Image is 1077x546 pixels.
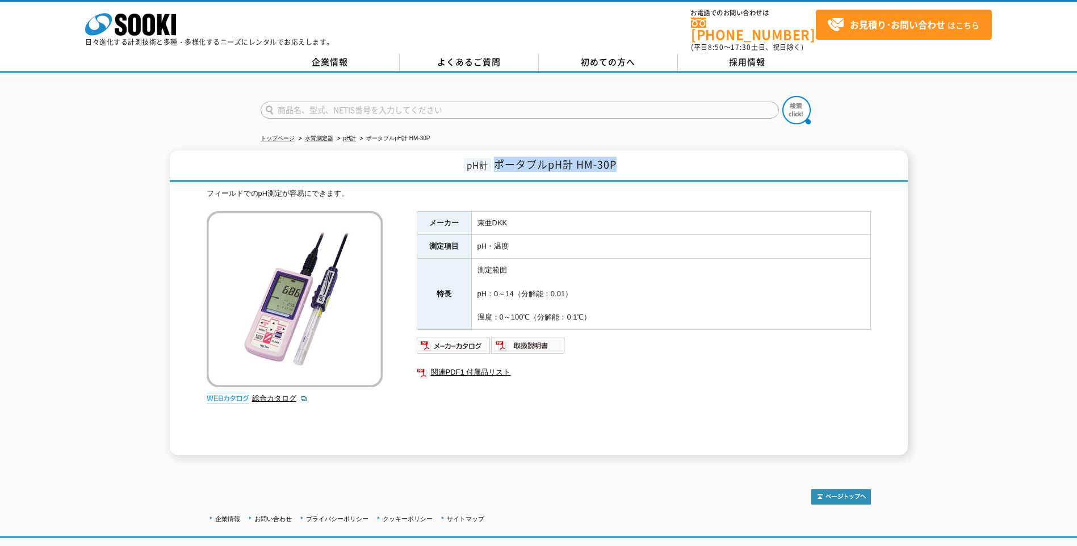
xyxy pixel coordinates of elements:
li: ポータブルpH計 HM-30P [358,133,430,145]
a: お問い合わせ [254,515,292,522]
a: 取扱説明書 [491,344,565,352]
th: 特長 [417,259,471,330]
a: 企業情報 [261,54,400,71]
a: よくあるご質問 [400,54,539,71]
img: webカタログ [207,393,249,404]
th: メーカー [417,211,471,235]
a: 初めての方へ [539,54,678,71]
a: 水質測定器 [305,135,333,141]
span: お電話でのお問い合わせは [691,10,816,16]
a: pH計 [343,135,357,141]
a: 関連PDF1 付属品リスト [417,365,871,380]
img: 取扱説明書 [491,337,565,355]
span: 8:50 [708,42,724,52]
a: 採用情報 [678,54,817,71]
span: pH計 [464,158,491,171]
span: はこちら [827,16,979,33]
span: 初めての方へ [581,56,635,68]
a: プライバシーポリシー [306,515,368,522]
span: 17:30 [731,42,751,52]
a: お見積り･お問い合わせはこちら [816,10,992,40]
span: ポータブルpH計 HM-30P [494,157,617,172]
a: [PHONE_NUMBER] [691,18,816,41]
td: pH・温度 [471,235,870,259]
p: 日々進化する計測技術と多種・多様化するニーズにレンタルでお応えします。 [85,39,334,45]
a: トップページ [261,135,295,141]
th: 測定項目 [417,235,471,259]
img: トップページへ [811,489,871,505]
img: ポータブルpH計 HM-30P [207,211,383,387]
a: 企業情報 [215,515,240,522]
strong: お見積り･お問い合わせ [850,18,945,31]
td: 東亜DKK [471,211,870,235]
a: メーカーカタログ [417,344,491,352]
a: クッキーポリシー [383,515,433,522]
img: btn_search.png [782,96,811,124]
a: サイトマップ [447,515,484,522]
td: 測定範囲 pH：0～14（分解能：0.01） 温度：0～100℃（分解能：0.1℃） [471,259,870,330]
a: 総合カタログ [252,394,308,402]
span: (平日 ～ 土日、祝日除く) [691,42,803,52]
div: フィールドでのpH測定が容易にできます。 [207,188,871,200]
input: 商品名、型式、NETIS番号を入力してください [261,102,779,119]
img: メーカーカタログ [417,337,491,355]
